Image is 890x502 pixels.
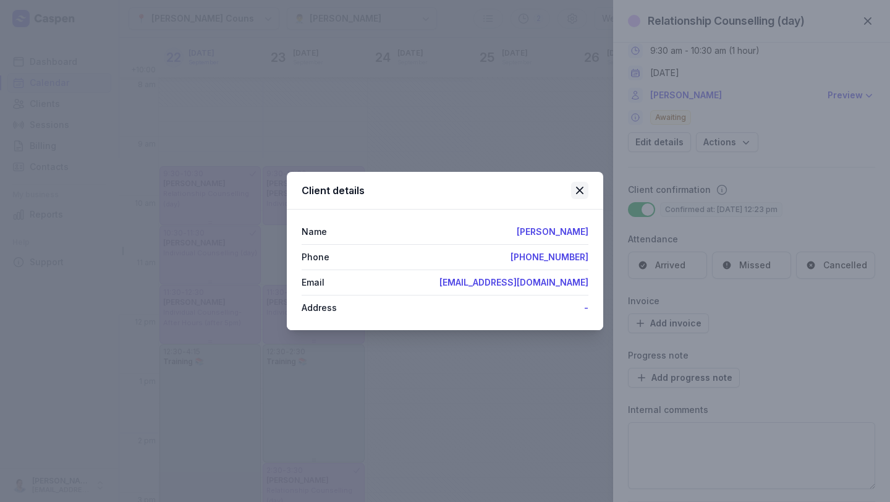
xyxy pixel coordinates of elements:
div: Name [302,224,327,239]
div: Phone [302,250,329,265]
div: Client details [302,183,571,198]
div: Address [302,300,337,315]
a: [PERSON_NAME] [517,226,588,237]
a: [EMAIL_ADDRESS][DOMAIN_NAME] [439,277,588,287]
div: Email [302,275,324,290]
a: - [584,302,588,313]
a: [PHONE_NUMBER] [511,252,588,262]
